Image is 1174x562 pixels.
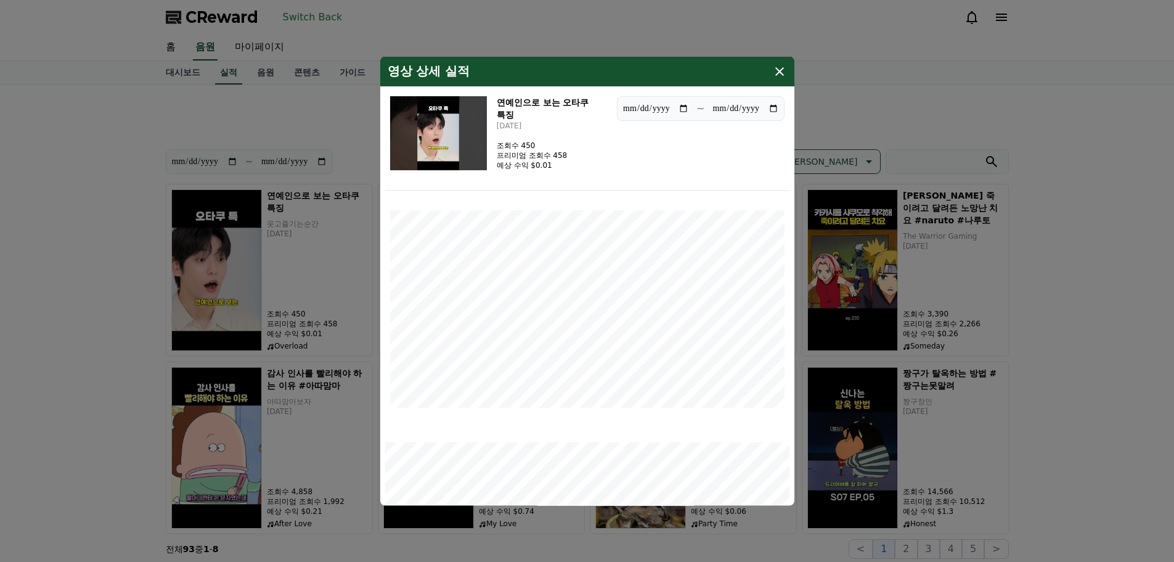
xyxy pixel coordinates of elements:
[497,160,568,170] p: 예상 수익 $0.01
[380,56,794,506] div: modal
[388,64,470,78] h4: 영상 상세 실적
[497,120,607,130] p: [DATE]
[390,96,487,170] img: 연예인으로 보는 오타쿠 특징
[696,101,704,115] p: ~
[497,150,568,160] p: 프리미엄 조회수 458
[497,96,607,120] h3: 연예인으로 보는 오타쿠 특징
[497,140,568,150] p: 조회수 450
